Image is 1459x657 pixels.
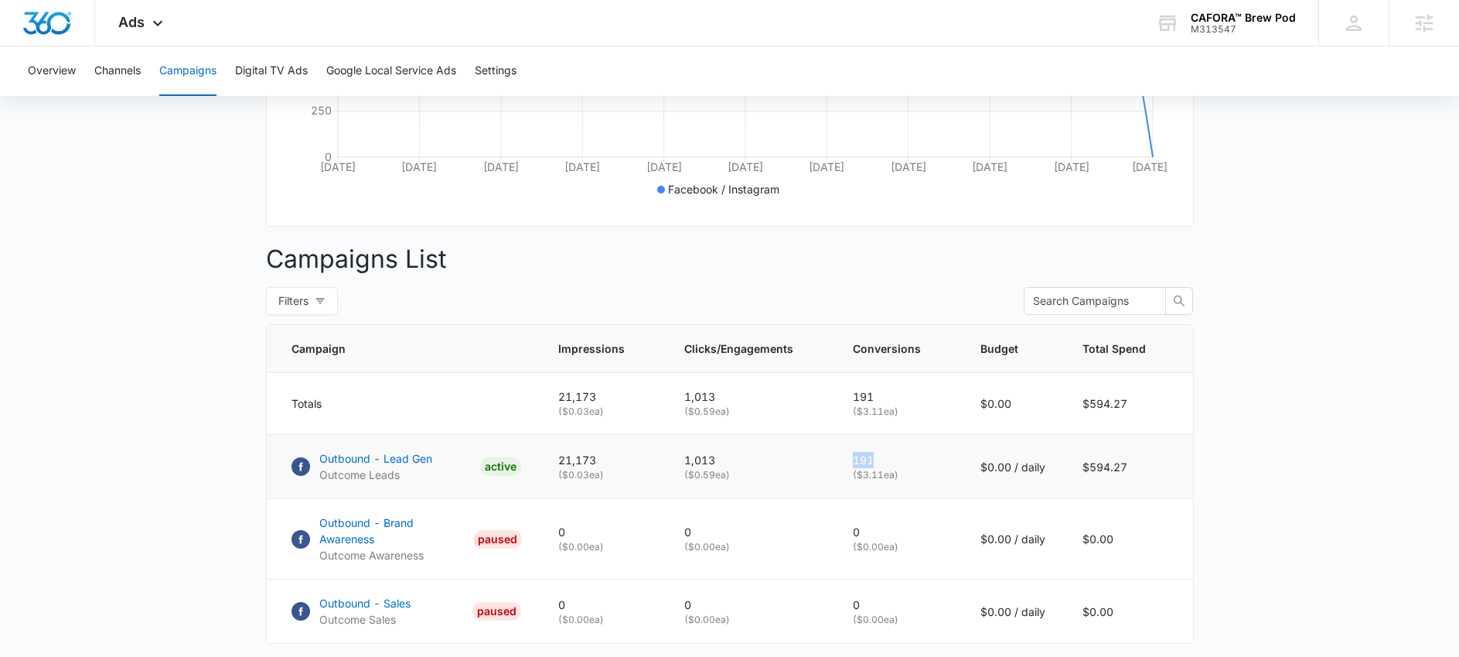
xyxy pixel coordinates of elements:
[558,613,647,627] p: ( $0.00 ea)
[980,459,1045,475] p: $0.00 / daily
[159,46,216,96] button: Campaigns
[291,340,499,357] span: Campaign
[972,160,1007,173] tspan: [DATE]
[473,530,522,549] div: PAUSED
[890,160,926,173] tspan: [DATE]
[94,46,141,96] button: Channels
[980,340,1023,357] span: Budget
[558,597,647,613] p: 0
[684,468,816,482] p: ( $0.59 ea)
[558,405,647,419] p: ( $0.03 ea)
[482,160,518,173] tspan: [DATE]
[853,452,943,468] p: 191
[472,602,521,621] div: PAUSED
[319,547,467,563] p: Outcome Awareness
[980,395,1045,412] p: $0.00
[684,524,816,540] p: 0
[558,468,647,482] p: ( $0.03 ea)
[319,515,467,547] p: Outbound - Brand Awareness
[853,540,943,554] p: ( $0.00 ea)
[266,287,338,315] button: Filters
[809,160,844,173] tspan: [DATE]
[853,468,943,482] p: ( $3.11 ea)
[480,457,521,476] div: ACTIVE
[558,524,647,540] p: 0
[1082,340,1146,357] span: Total Spend
[853,613,943,627] p: ( $0.00 ea)
[28,46,76,96] button: Overview
[684,405,816,419] p: ( $0.59 ea)
[291,530,310,549] img: Facebook
[320,160,356,173] tspan: [DATE]
[291,457,310,476] img: Facebook
[1064,373,1193,435] td: $594.27
[311,104,332,117] tspan: 250
[684,613,816,627] p: ( $0.00 ea)
[326,46,456,96] button: Google Local Service Ads
[668,181,779,197] p: Facebook / Instagram
[684,540,816,554] p: ( $0.00 ea)
[291,450,521,483] a: FacebookOutbound - Lead GenOutcome LeadsACTIVE
[291,595,521,628] a: FacebookOutbound - SalesOutcome SalesPAUSED
[1053,160,1089,173] tspan: [DATE]
[1191,12,1296,24] div: account name
[291,395,521,412] div: Totals
[853,597,943,613] p: 0
[278,293,309,310] span: Filters
[475,46,516,96] button: Settings
[558,540,647,554] p: ( $0.00 ea)
[853,340,921,357] span: Conversions
[319,611,411,628] p: Outcome Sales
[319,450,432,467] p: Outbound - Lead Gen
[291,602,310,621] img: Facebook
[1131,160,1167,173] tspan: [DATE]
[558,340,625,357] span: Impressions
[1064,435,1193,499] td: $594.27
[980,531,1045,547] p: $0.00 / daily
[325,150,332,163] tspan: 0
[1064,580,1193,644] td: $0.00
[1165,287,1193,315] button: search
[684,597,816,613] p: 0
[853,388,943,405] p: 191
[1191,24,1296,35] div: account id
[564,160,600,173] tspan: [DATE]
[266,241,1194,278] p: Campaigns List
[291,515,521,563] a: FacebookOutbound - Brand AwarenessOutcome AwarenessPAUSED
[684,388,816,405] p: 1,013
[853,405,943,419] p: ( $3.11 ea)
[1166,295,1192,307] span: search
[118,14,145,30] span: Ads
[558,388,647,405] p: 21,173
[684,452,816,468] p: 1,013
[684,340,793,357] span: Clicks/Engagements
[728,160,763,173] tspan: [DATE]
[235,46,308,96] button: Digital TV Ads
[1033,293,1144,310] input: Search Campaigns
[558,452,647,468] p: 21,173
[853,524,943,540] p: 0
[980,604,1045,620] p: $0.00 / daily
[1064,499,1193,580] td: $0.00
[401,160,437,173] tspan: [DATE]
[319,467,432,483] p: Outcome Leads
[646,160,681,173] tspan: [DATE]
[319,595,411,611] p: Outbound - Sales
